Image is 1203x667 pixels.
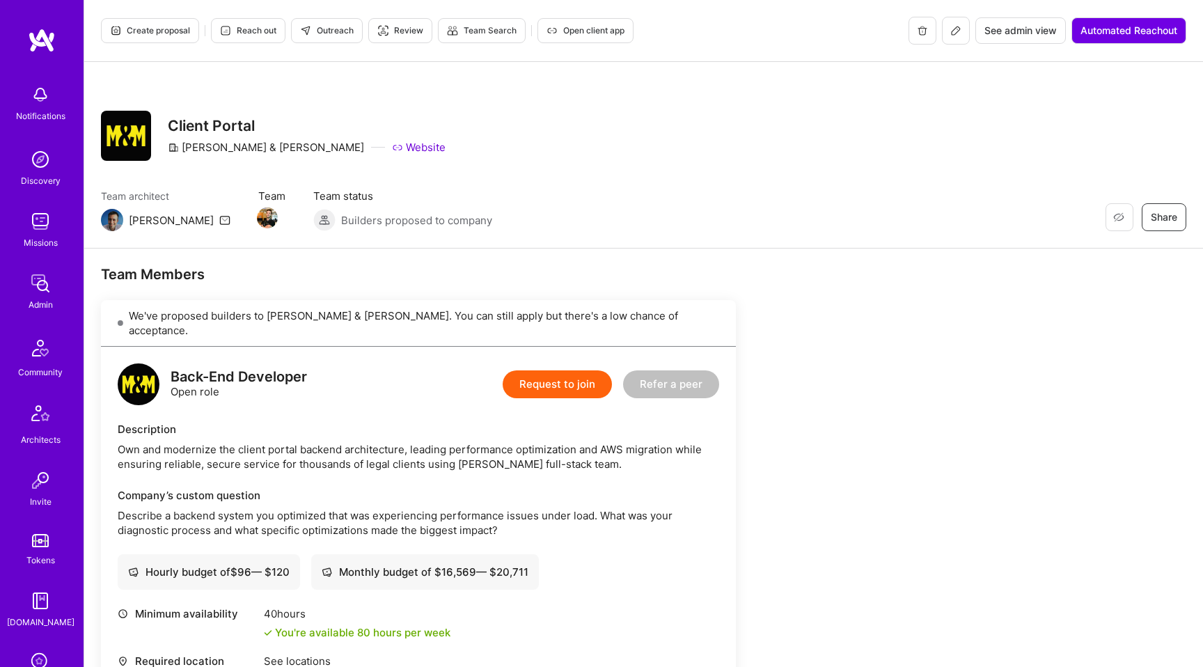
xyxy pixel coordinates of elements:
span: Automated Reachout [1080,24,1177,38]
div: Minimum availability [118,606,257,621]
span: Team status [313,189,492,203]
a: Website [392,140,446,155]
img: Team Member Avatar [257,207,278,228]
img: Community [24,331,57,365]
div: Back-End Developer [171,370,307,384]
div: [DOMAIN_NAME] [7,615,74,629]
span: Team [258,189,285,203]
img: Architects [24,399,57,432]
span: Team Search [447,24,517,37]
div: Notifications [16,109,65,123]
span: Team architect [101,189,230,203]
img: Builders proposed to company [313,209,336,231]
span: Outreach [300,24,354,37]
div: Tokens [26,553,55,567]
div: Community [18,365,63,379]
img: Invite [26,466,54,494]
img: logo [118,363,159,405]
div: [PERSON_NAME] [129,213,214,228]
img: teamwork [26,207,54,235]
button: Reach out [211,18,285,43]
div: Open role [171,370,307,399]
div: Hourly budget of $ 96 — $ 120 [128,565,290,579]
div: Missions [24,235,58,250]
div: Admin [29,297,53,312]
img: logo [28,28,56,53]
button: Outreach [291,18,363,43]
div: We've proposed builders to [PERSON_NAME] & [PERSON_NAME]. You can still apply but there's a low c... [101,300,736,347]
i: icon EyeClosed [1113,212,1124,223]
span: See admin view [984,24,1057,38]
div: Monthly budget of $ 16,569 — $ 20,711 [322,565,528,579]
img: admin teamwork [26,269,54,297]
div: Team Members [101,265,736,283]
i: icon Cash [322,567,332,577]
i: icon Location [118,656,128,666]
img: bell [26,81,54,109]
button: See admin view [975,17,1066,44]
button: Refer a peer [623,370,719,398]
img: guide book [26,587,54,615]
button: Team Search [438,18,526,43]
i: icon Proposal [110,25,121,36]
button: Automated Reachout [1071,17,1186,44]
i: icon Clock [118,609,128,619]
h3: Client Portal [168,117,446,134]
div: You're available 80 hours per week [264,625,450,640]
button: Review [368,18,432,43]
span: Share [1151,210,1177,224]
div: Discovery [21,173,61,188]
div: Invite [30,494,52,509]
img: Team Architect [101,209,123,231]
img: tokens [32,534,49,547]
span: Review [377,24,423,37]
span: Builders proposed to company [341,213,492,228]
a: Team Member Avatar [258,206,276,230]
span: Reach out [220,24,276,37]
button: Share [1142,203,1186,231]
button: Create proposal [101,18,199,43]
div: Own and modernize the client portal backend architecture, leading performance optimization and AW... [118,442,719,471]
i: icon Check [264,629,272,637]
i: icon Mail [219,214,230,226]
img: discovery [26,146,54,173]
i: icon CompanyGray [168,142,179,153]
span: Create proposal [110,24,190,37]
div: Architects [21,432,61,447]
button: Request to join [503,370,612,398]
div: Company’s custom question [118,488,719,503]
div: Description [118,422,719,437]
i: icon Cash [128,567,139,577]
div: 40 hours [264,606,450,621]
button: Open client app [537,18,634,43]
div: [PERSON_NAME] & [PERSON_NAME] [168,140,364,155]
span: Open client app [547,24,624,37]
img: Company Logo [101,111,151,161]
p: Describe a backend system you optimized that was experiencing performance issues under load. What... [118,508,719,537]
i: icon Targeter [377,25,388,36]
